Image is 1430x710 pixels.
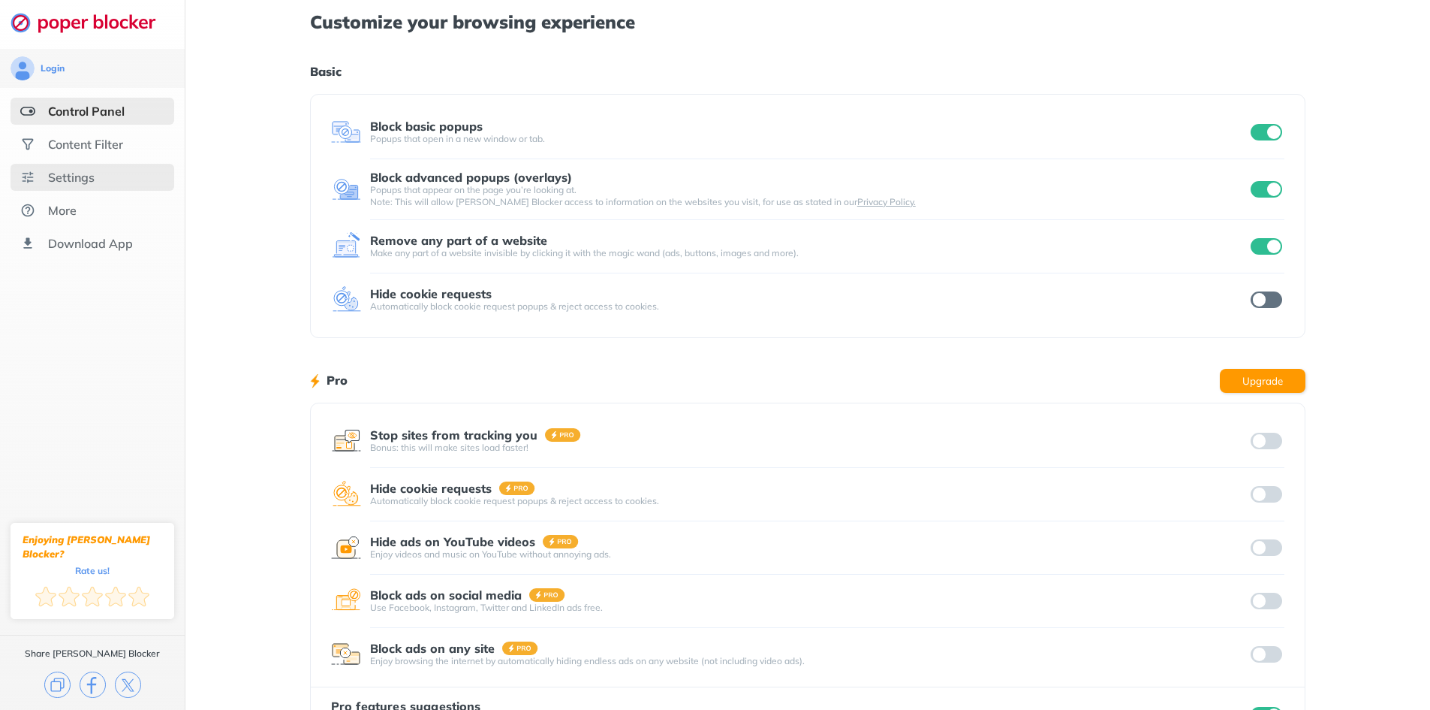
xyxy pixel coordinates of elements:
[331,426,361,456] img: feature icon
[370,171,572,184] div: Block advanced popups (overlays)
[370,602,1248,614] div: Use Facebook, Instagram, Twitter and LinkedIn ads free.
[310,12,1305,32] h1: Customize your browsing experience
[331,586,361,616] img: feature icon
[370,287,492,301] div: Hide cookie requests
[370,482,492,495] div: Hide cookie requests
[370,588,522,602] div: Block ads on social media
[370,535,535,548] div: Hide ads on YouTube videos
[23,533,162,561] div: Enjoying [PERSON_NAME] Blocker?
[310,372,320,390] img: lighting bolt
[20,137,35,152] img: social.svg
[545,428,581,442] img: pro-badge.svg
[331,117,361,147] img: feature icon
[331,174,361,204] img: feature icon
[80,672,106,698] img: facebook.svg
[11,12,172,33] img: logo-webpage.svg
[327,370,348,390] h1: Pro
[502,642,538,655] img: pro-badge.svg
[370,234,547,247] div: Remove any part of a website
[370,548,1248,560] div: Enjoy videos and music on YouTube without annoying ads.
[370,133,1248,145] div: Popups that open in a new window or tab.
[20,203,35,218] img: about.svg
[11,56,35,80] img: avatar.svg
[310,62,1305,81] h1: Basic
[75,567,110,574] div: Rate us!
[20,104,35,119] img: features-selected.svg
[48,104,125,119] div: Control Panel
[370,119,483,133] div: Block basic popups
[331,231,361,261] img: feature icon
[370,495,1248,507] div: Automatically block cookie request popups & reject access to cookies.
[857,196,916,207] a: Privacy Policy.
[41,62,65,74] div: Login
[48,236,133,251] div: Download App
[529,588,565,602] img: pro-badge.svg
[20,236,35,251] img: download-app.svg
[499,482,535,495] img: pro-badge.svg
[1220,369,1305,393] button: Upgrade
[370,442,1248,454] div: Bonus: this will make sites load faster!
[331,533,361,563] img: feature icon
[370,655,1248,667] div: Enjoy browsing the internet by automatically hiding endless ads on any website (not including vid...
[48,203,77,218] div: More
[331,639,361,669] img: feature icon
[370,642,495,655] div: Block ads on any site
[20,170,35,185] img: settings.svg
[331,285,361,315] img: feature icon
[370,428,537,442] div: Stop sites from tracking you
[48,137,123,152] div: Content Filter
[543,535,579,548] img: pro-badge.svg
[370,184,1248,208] div: Popups that appear on the page you’re looking at. Note: This will allow [PERSON_NAME] Blocker acc...
[331,479,361,509] img: feature icon
[44,672,71,698] img: copy.svg
[370,247,1248,259] div: Make any part of a website invisible by clicking it with the magic wand (ads, buttons, images and...
[25,648,160,660] div: Share [PERSON_NAME] Blocker
[48,170,95,185] div: Settings
[115,672,141,698] img: x.svg
[370,301,1248,313] div: Automatically block cookie request popups & reject access to cookies.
